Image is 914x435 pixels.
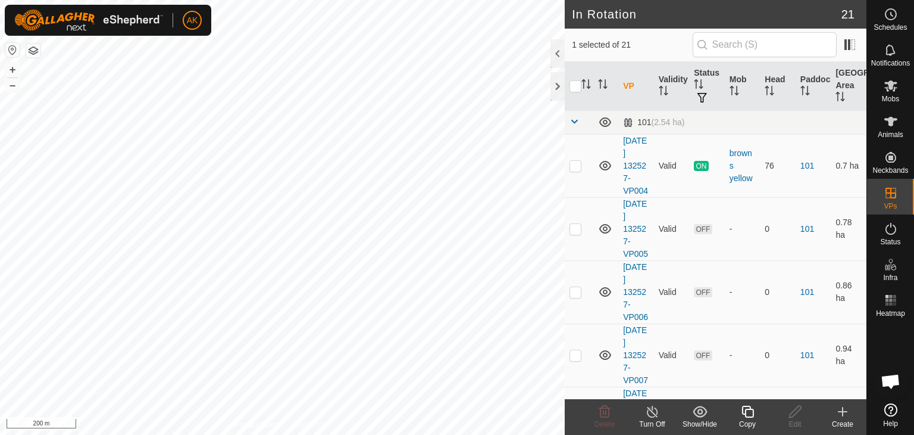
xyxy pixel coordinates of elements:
span: Help [883,420,898,427]
div: - [730,223,756,235]
td: Valid [654,324,690,387]
span: Animals [878,131,903,138]
span: 1 selected of 21 [572,39,692,51]
span: Heatmap [876,310,905,317]
span: Mobs [882,95,899,102]
span: OFF [694,287,712,297]
span: Neckbands [872,167,908,174]
a: [DATE] 132527-VP006 [623,262,648,322]
button: + [5,63,20,77]
span: OFF [694,224,712,234]
span: Infra [883,274,897,281]
a: 101 [800,161,814,170]
a: Privacy Policy [236,420,280,430]
a: 101 [800,224,814,234]
button: Map Layers [26,44,40,58]
p-sorticon: Activate to sort [730,88,739,97]
span: Delete [594,420,615,428]
td: 0 [760,197,796,260]
td: 0 [760,260,796,324]
td: Valid [654,260,690,324]
input: Search (S) [693,32,837,57]
button: Reset Map [5,43,20,57]
th: [GEOGRAPHIC_DATA] Area [831,62,866,111]
th: Mob [725,62,760,111]
p-sorticon: Activate to sort [694,81,703,91]
a: 101 [800,350,814,360]
td: Valid [654,197,690,260]
img: Gallagher Logo [14,10,163,31]
div: - [730,286,756,299]
div: Create [819,419,866,430]
p-sorticon: Activate to sort [581,81,591,91]
td: 0.78 ha [831,197,866,260]
td: Valid [654,134,690,197]
h2: In Rotation [572,7,841,21]
div: Open chat [873,363,909,399]
a: [DATE] 132527-VP004 [623,136,648,195]
span: VPs [884,203,897,210]
div: - [730,349,756,362]
a: Contact Us [294,420,329,430]
td: 0.7 ha [831,134,866,197]
div: Show/Hide [676,419,724,430]
p-sorticon: Activate to sort [765,88,774,97]
div: 101 [623,117,684,128]
th: Validity [654,62,690,111]
th: Paddock [796,62,831,111]
a: [DATE] 132527-VP005 [623,199,648,259]
th: Head [760,62,796,111]
p-sorticon: Activate to sort [800,88,810,97]
p-sorticon: Activate to sort [835,94,845,103]
button: – [5,78,20,92]
td: 76 [760,134,796,197]
span: Schedules [874,24,907,31]
span: OFF [694,350,712,361]
div: Copy [724,419,771,430]
div: browns yellow [730,147,756,185]
span: ON [694,161,708,171]
a: Help [867,399,914,432]
span: Status [880,238,900,246]
p-sorticon: Activate to sort [659,88,668,97]
td: 0 [760,324,796,387]
div: Edit [771,419,819,430]
p-sorticon: Activate to sort [598,81,608,91]
span: Notifications [871,60,910,67]
div: Turn Off [628,419,676,430]
span: 21 [841,5,854,23]
a: [DATE] 132527-VP007 [623,325,648,385]
td: 0.94 ha [831,324,866,387]
td: 0.86 ha [831,260,866,324]
th: VP [618,62,654,111]
span: (2.54 ha) [651,117,684,127]
a: 101 [800,287,814,297]
th: Status [689,62,725,111]
span: AK [187,14,198,27]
